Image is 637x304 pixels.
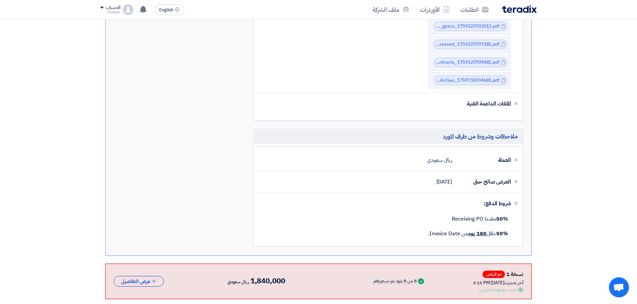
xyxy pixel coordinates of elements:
[106,5,120,11] div: الحساب
[479,286,517,293] div: تمت مشاهدة العرض
[267,196,511,212] div: شروط الدفع:
[380,23,500,30] a: qualfication_certfiacte_from_gasco_1759320702013.pdf
[377,41,500,48] a: appreciation_certifactescompressed_1759320707381.pdf
[379,59,500,66] a: some_of_recent_projects_contracts_1759320709481.pdf
[123,4,133,15] img: profile_test.png
[100,10,120,14] div: Hussain
[502,5,537,13] img: Teradix logo
[496,215,508,223] strong: 50%
[436,179,452,185] span: [DATE]
[609,277,629,297] div: دردشة مفتوحة
[496,230,508,238] strong: 50%
[468,230,486,238] u: 180 يوم
[428,230,508,238] span: خلال من Invoice Date.
[159,8,173,12] span: English
[155,4,184,15] button: English
[114,276,164,287] button: عرض التفاصيل
[452,215,508,223] span: مقدما Receiving PO
[367,2,415,17] a: ملف الشركة
[427,154,452,167] div: ريال سعودي
[399,77,500,84] a: Technical_ProposalAirGas_1759738594681.pdf
[415,2,455,17] a: الأوردرات
[457,174,511,190] div: العرض صالح حتى
[457,152,511,168] div: العملة
[250,277,285,285] span: 1,840,000
[473,269,523,279] div: نسخة 1
[455,2,494,17] a: الطلبات
[473,279,523,286] div: أخر تحديث [DATE] 3:15 PM
[253,129,523,144] h5: ملاحظات وشروط من طرف المورد
[267,96,511,112] div: الملفات الداعمة الفنية
[483,271,505,278] span: تم الرفض
[227,278,249,286] span: ريال سعودي
[374,279,417,284] div: 8 من 8 بنود تم تسعيرهم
